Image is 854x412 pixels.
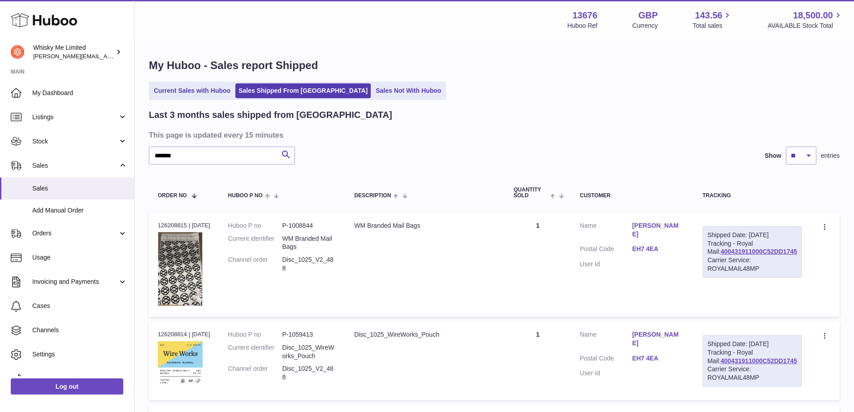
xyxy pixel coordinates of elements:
[721,248,797,255] a: 400431911000C52DD1745
[707,256,797,273] div: Carrier Service: ROYALMAIL48MP
[632,245,685,253] a: EH7 4EA
[228,256,282,273] dt: Channel order
[158,221,210,230] div: 126208815 | [DATE]
[505,213,571,317] td: 1
[580,330,632,350] dt: Name
[354,330,495,339] div: Disc_1025_WireWorks_Pouch
[282,330,336,339] dd: P-1059413
[32,229,118,238] span: Orders
[282,234,336,252] dd: WM Branded Mail Bags
[695,9,722,22] span: 143.56
[373,83,444,98] a: Sales Not With Huboo
[149,58,840,73] h1: My Huboo - Sales report Shipped
[514,187,548,199] span: Quantity Sold
[632,354,685,363] a: EH7 4EA
[632,221,685,239] a: [PERSON_NAME]
[693,22,733,30] span: Total sales
[707,340,797,348] div: Shipped Date: [DATE]
[228,193,263,199] span: Huboo P no
[11,378,123,395] a: Log out
[11,45,24,59] img: frances@whiskyshop.com
[158,232,203,306] img: 1725358317.png
[228,343,282,360] dt: Current identifier
[228,221,282,230] dt: Huboo P no
[793,9,833,22] span: 18,500.00
[149,130,837,140] h3: This page is updated every 15 minutes
[282,221,336,230] dd: P-1008844
[821,152,840,160] span: entries
[235,83,371,98] a: Sales Shipped From [GEOGRAPHIC_DATA]
[32,350,127,359] span: Settings
[228,330,282,339] dt: Huboo P no
[505,321,571,400] td: 1
[580,369,632,377] dt: User Id
[158,193,187,199] span: Order No
[765,152,781,160] label: Show
[228,364,282,382] dt: Channel order
[282,343,336,360] dd: Disc_1025_WireWorks_Pouch
[707,365,797,382] div: Carrier Service: ROYALMAIL48MP
[580,221,632,241] dt: Name
[149,109,392,121] h2: Last 3 months sales shipped from [GEOGRAPHIC_DATA]
[158,330,210,338] div: 126208814 | [DATE]
[702,226,802,278] div: Tracking - Royal Mail:
[580,193,685,199] div: Customer
[151,83,234,98] a: Current Sales with Huboo
[707,231,797,239] div: Shipped Date: [DATE]
[158,341,203,385] img: 1758532642.png
[702,193,802,199] div: Tracking
[32,113,118,121] span: Listings
[32,253,127,262] span: Usage
[721,357,797,364] a: 400431911000C52DD1745
[282,256,336,273] dd: Disc_1025_V2_488
[228,234,282,252] dt: Current identifier
[282,364,336,382] dd: Disc_1025_V2_488
[32,326,127,334] span: Channels
[32,137,118,146] span: Stock
[32,374,127,383] span: Returns
[33,43,114,61] div: Whisky Me Limited
[580,260,632,269] dt: User Id
[580,245,632,256] dt: Postal Code
[693,9,733,30] a: 143.56 Total sales
[32,278,118,286] span: Invoicing and Payments
[32,184,127,193] span: Sales
[32,161,118,170] span: Sales
[638,9,658,22] strong: GBP
[568,22,598,30] div: Huboo Ref
[572,9,598,22] strong: 13676
[354,193,391,199] span: Description
[32,302,127,310] span: Cases
[767,22,843,30] span: AVAILABLE Stock Total
[767,9,843,30] a: 18,500.00 AVAILABLE Stock Total
[33,52,180,60] span: [PERSON_NAME][EMAIL_ADDRESS][DOMAIN_NAME]
[632,330,685,347] a: [PERSON_NAME]
[702,335,802,387] div: Tracking - Royal Mail:
[633,22,658,30] div: Currency
[32,206,127,215] span: Add Manual Order
[32,89,127,97] span: My Dashboard
[354,221,495,230] div: WM Branded Mail Bags
[580,354,632,365] dt: Postal Code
